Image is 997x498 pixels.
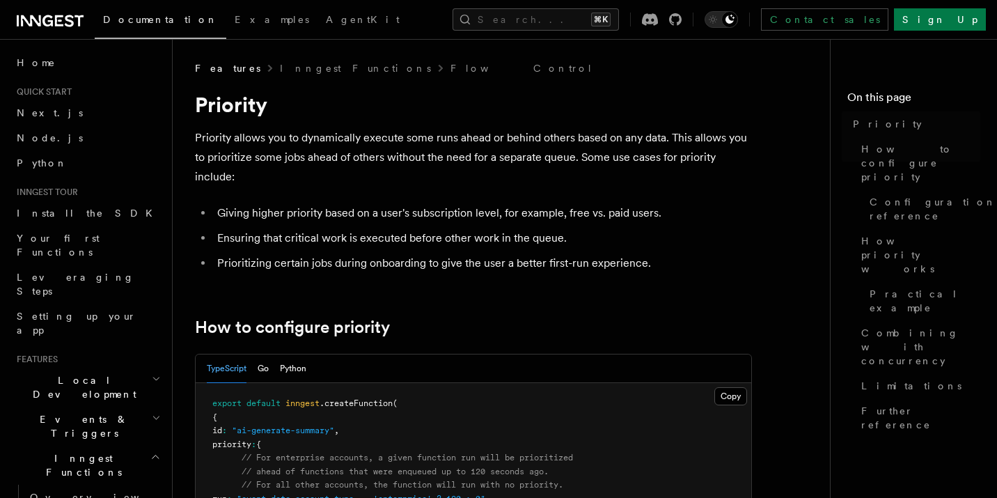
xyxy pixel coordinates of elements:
[870,195,996,223] span: Configuration reference
[11,265,164,304] a: Leveraging Steps
[856,398,980,437] a: Further reference
[334,426,339,435] span: ,
[11,50,164,75] a: Home
[207,355,246,383] button: TypeScript
[17,107,83,118] span: Next.js
[222,426,227,435] span: :
[242,480,563,490] span: // For all other accounts, the function will run with no priority.
[280,355,306,383] button: Python
[213,228,752,248] li: Ensuring that critical work is executed before other work in the queue.
[17,208,161,219] span: Install the SDK
[861,404,980,432] span: Further reference
[232,426,334,435] span: "ai-generate-summary"
[591,13,611,26] kbd: ⌘K
[11,201,164,226] a: Install the SDK
[861,234,980,276] span: How priority works
[11,407,164,446] button: Events & Triggers
[856,320,980,373] a: Combining with concurrency
[17,132,83,143] span: Node.js
[856,373,980,398] a: Limitations
[258,355,269,383] button: Go
[17,311,136,336] span: Setting up your app
[17,56,56,70] span: Home
[242,467,549,476] span: // ahead of functions that were enqueued up to 120 seconds ago.
[213,203,752,223] li: Giving higher priority based on a user's subscription level, for example, free vs. paid users.
[856,137,980,189] a: How to configure priority
[894,8,986,31] a: Sign Up
[11,304,164,343] a: Setting up your app
[861,326,980,368] span: Combining with concurrency
[235,14,309,25] span: Examples
[195,318,390,337] a: How to configure priority
[103,14,218,25] span: Documentation
[280,61,431,75] a: Inngest Functions
[11,86,72,98] span: Quick start
[17,157,68,169] span: Python
[761,8,888,31] a: Contact sales
[246,398,281,408] span: default
[256,439,261,449] span: {
[11,150,164,176] a: Python
[195,92,752,117] h1: Priority
[317,4,408,38] a: AgentKit
[195,61,260,75] span: Features
[212,398,242,408] span: export
[11,373,152,401] span: Local Development
[847,89,980,111] h4: On this page
[856,228,980,281] a: How priority works
[11,100,164,125] a: Next.js
[11,451,150,479] span: Inngest Functions
[864,281,980,320] a: Practical example
[11,187,78,198] span: Inngest tour
[11,125,164,150] a: Node.js
[320,398,393,408] span: .createFunction
[11,226,164,265] a: Your first Functions
[212,439,251,449] span: priority
[450,61,593,75] a: Flow Control
[847,111,980,137] a: Priority
[453,8,619,31] button: Search...⌘K
[393,398,398,408] span: (
[11,368,164,407] button: Local Development
[853,117,922,131] span: Priority
[242,453,573,462] span: // For enterprise accounts, a given function run will be prioritized
[17,233,100,258] span: Your first Functions
[870,287,980,315] span: Practical example
[195,128,752,187] p: Priority allows you to dynamically execute some runs ahead or behind others based on any data. Th...
[11,446,164,485] button: Inngest Functions
[705,11,738,28] button: Toggle dark mode
[95,4,226,39] a: Documentation
[285,398,320,408] span: inngest
[326,14,400,25] span: AgentKit
[861,142,980,184] span: How to configure priority
[212,426,222,435] span: id
[864,189,980,228] a: Configuration reference
[17,272,134,297] span: Leveraging Steps
[251,439,256,449] span: :
[213,254,752,273] li: Prioritizing certain jobs during onboarding to give the user a better first-run experience.
[226,4,317,38] a: Examples
[861,379,961,393] span: Limitations
[11,412,152,440] span: Events & Triggers
[212,412,217,422] span: {
[714,387,747,405] button: Copy
[11,354,58,365] span: Features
